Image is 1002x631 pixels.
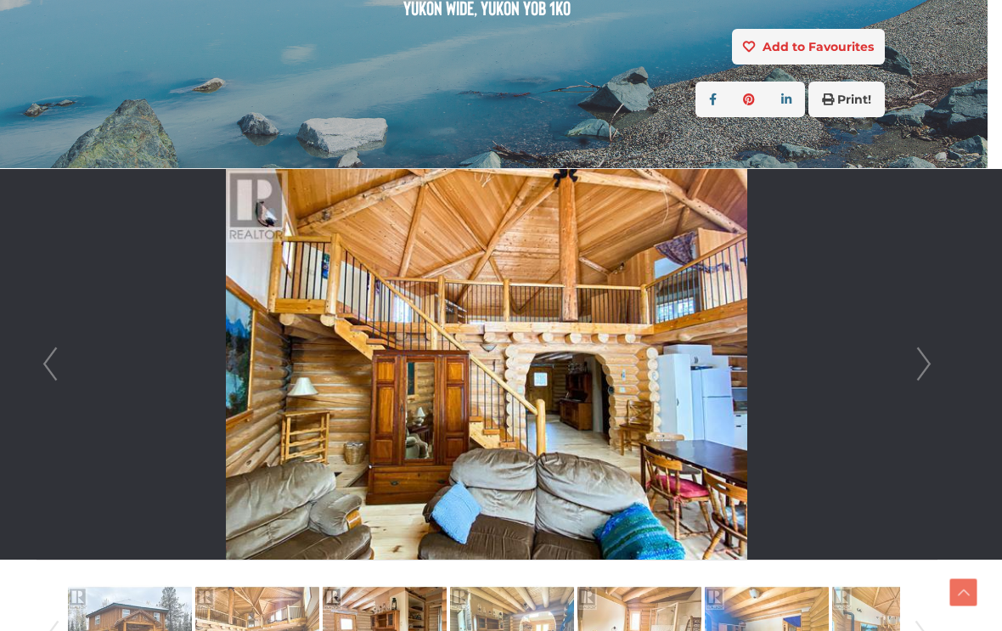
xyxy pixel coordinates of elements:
button: Print! [808,82,885,117]
img: 28198 Robert Campbell Highway, Yukon Wide, Yukon Y0B 1K0 - Photo 11 - 13776 [226,169,746,560]
button: Add to Favourites [732,29,885,65]
strong: Add to Favourites [763,39,874,54]
a: Next [911,169,937,560]
strong: Print! [837,92,871,107]
a: Prev [37,169,63,560]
